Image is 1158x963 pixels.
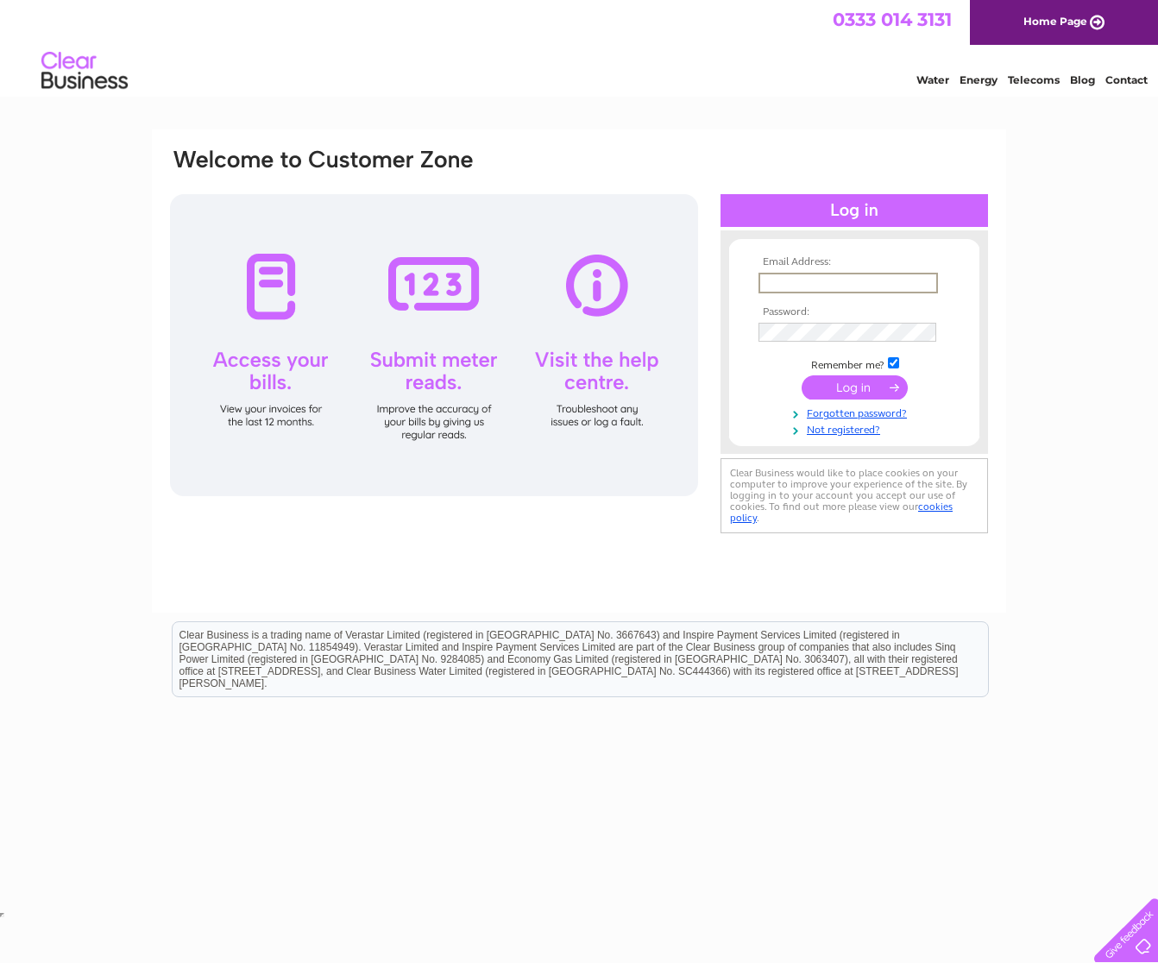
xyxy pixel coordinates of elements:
[758,404,954,420] a: Forgotten password?
[173,9,988,84] div: Clear Business is a trading name of Verastar Limited (registered in [GEOGRAPHIC_DATA] No. 3667643...
[916,73,949,86] a: Water
[833,9,952,30] a: 0333 014 3131
[721,458,988,533] div: Clear Business would like to place cookies on your computer to improve your experience of the sit...
[730,500,953,524] a: cookies policy
[41,45,129,98] img: logo.png
[802,375,908,400] input: Submit
[1008,73,1060,86] a: Telecoms
[758,420,954,437] a: Not registered?
[754,355,954,372] td: Remember me?
[754,256,954,268] th: Email Address:
[960,73,998,86] a: Energy
[1105,73,1148,86] a: Contact
[754,306,954,318] th: Password:
[1070,73,1095,86] a: Blog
